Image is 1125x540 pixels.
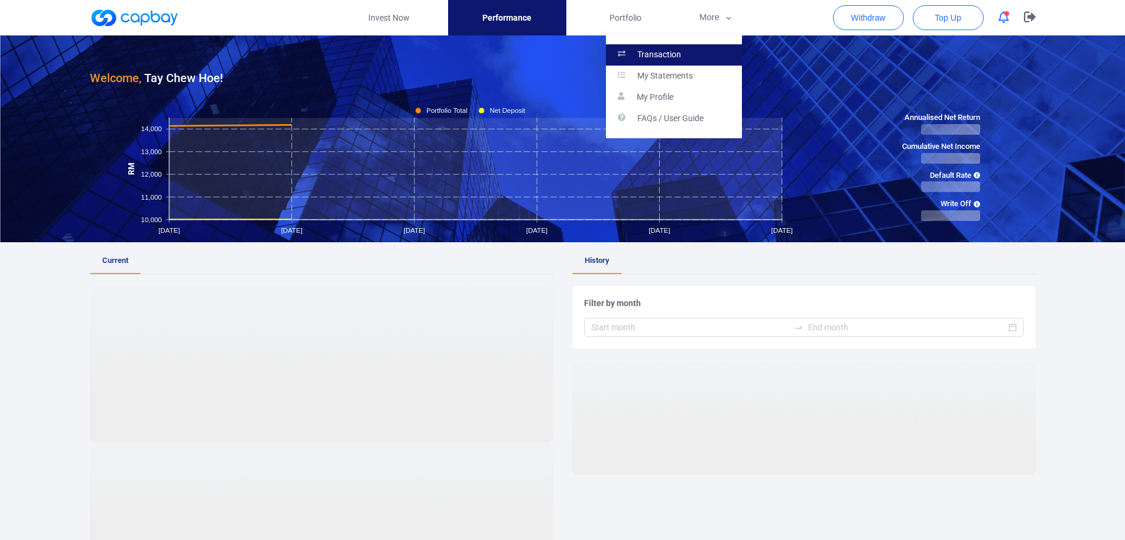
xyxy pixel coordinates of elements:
a: FAQs / User Guide [606,108,742,129]
p: My Profile [637,92,673,103]
p: FAQs / User Guide [637,113,703,124]
p: Transaction [637,50,681,60]
a: Transaction [606,44,742,66]
a: My Statements [606,66,742,87]
a: My Profile [606,87,742,108]
p: My Statements [637,71,693,82]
